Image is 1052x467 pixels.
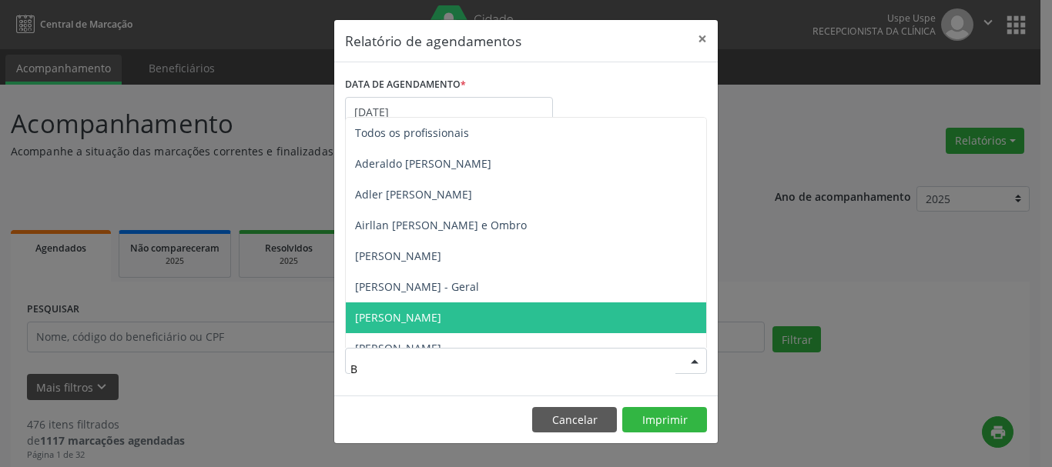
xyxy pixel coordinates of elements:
[355,187,472,202] span: Adler [PERSON_NAME]
[350,353,675,384] input: Selecione um profissional
[355,310,441,325] span: [PERSON_NAME]
[355,218,527,232] span: Airllan [PERSON_NAME] e Ombro
[687,20,718,58] button: Close
[345,31,521,51] h5: Relatório de agendamentos
[532,407,617,433] button: Cancelar
[345,73,466,97] label: DATA DE AGENDAMENTO
[345,97,553,128] input: Selecione uma data ou intervalo
[355,249,441,263] span: [PERSON_NAME]
[355,125,469,140] span: Todos os profissionais
[355,279,479,294] span: [PERSON_NAME] - Geral
[622,407,707,433] button: Imprimir
[355,156,491,171] span: Aderaldo [PERSON_NAME]
[355,341,441,355] span: [PERSON_NAME]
